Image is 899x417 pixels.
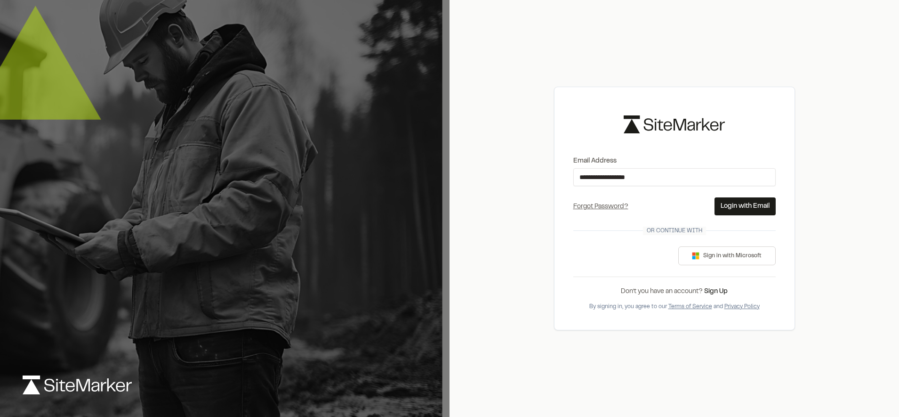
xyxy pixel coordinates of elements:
button: Terms of Service [668,303,712,311]
button: Sign in with Microsoft [678,246,776,265]
img: logo-white-rebrand.svg [23,376,132,394]
button: Privacy Policy [724,303,760,311]
span: Or continue with [643,227,706,235]
a: Sign Up [704,289,728,294]
div: Don’t you have an account? [573,286,776,297]
button: Login with Email [714,197,776,215]
label: Email Address [573,156,776,166]
a: Forgot Password? [573,204,628,210]
img: logo-black-rebrand.svg [624,115,725,133]
iframe: Sign in with Google Button [569,245,672,266]
div: By signing in, you agree to our and [573,303,776,311]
